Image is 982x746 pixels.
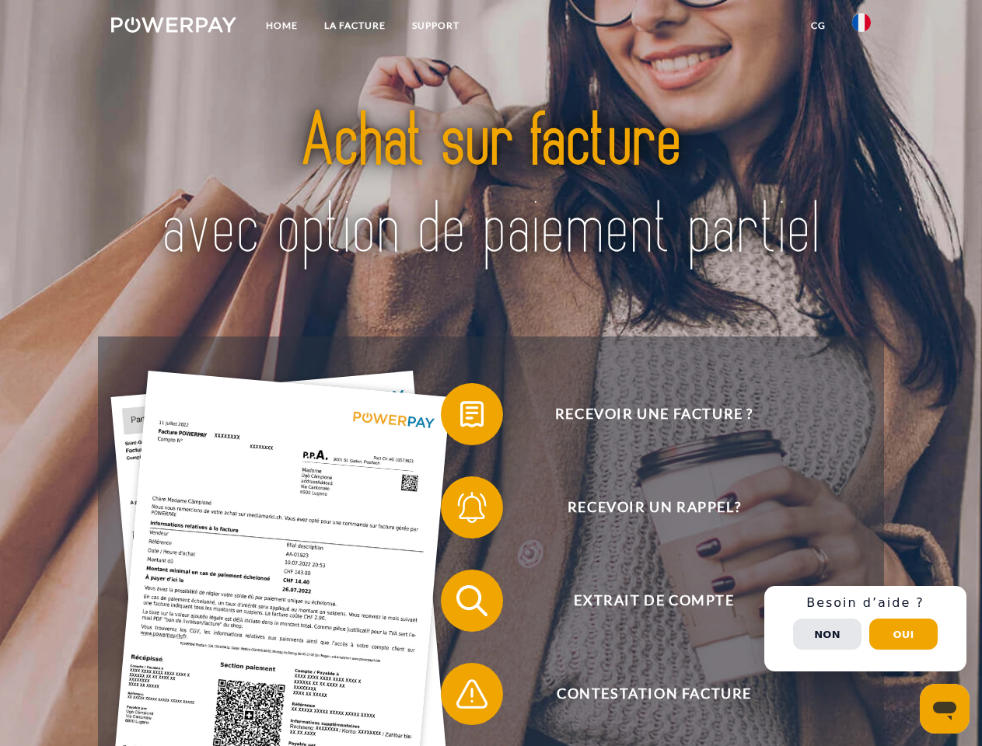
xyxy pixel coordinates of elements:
button: Recevoir une facture ? [441,383,845,445]
img: fr [852,13,871,32]
iframe: Bouton de lancement de la fenêtre de messagerie [920,684,970,734]
button: Recevoir un rappel? [441,476,845,539]
img: qb_bill.svg [453,395,491,434]
button: Extrait de compte [441,570,845,632]
img: qb_search.svg [453,581,491,620]
img: qb_bell.svg [453,488,491,527]
a: LA FACTURE [311,12,399,40]
span: Contestation Facture [463,663,844,725]
span: Recevoir une facture ? [463,383,844,445]
button: Oui [869,619,938,650]
button: Non [793,619,861,650]
img: logo-powerpay-white.svg [111,17,236,33]
span: Recevoir un rappel? [463,476,844,539]
img: title-powerpay_fr.svg [149,75,833,298]
div: Schnellhilfe [764,586,966,671]
a: CG [798,12,839,40]
h3: Besoin d’aide ? [774,595,957,611]
a: Support [399,12,473,40]
a: Home [253,12,311,40]
span: Extrait de compte [463,570,844,632]
button: Contestation Facture [441,663,845,725]
img: qb_warning.svg [453,675,491,713]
